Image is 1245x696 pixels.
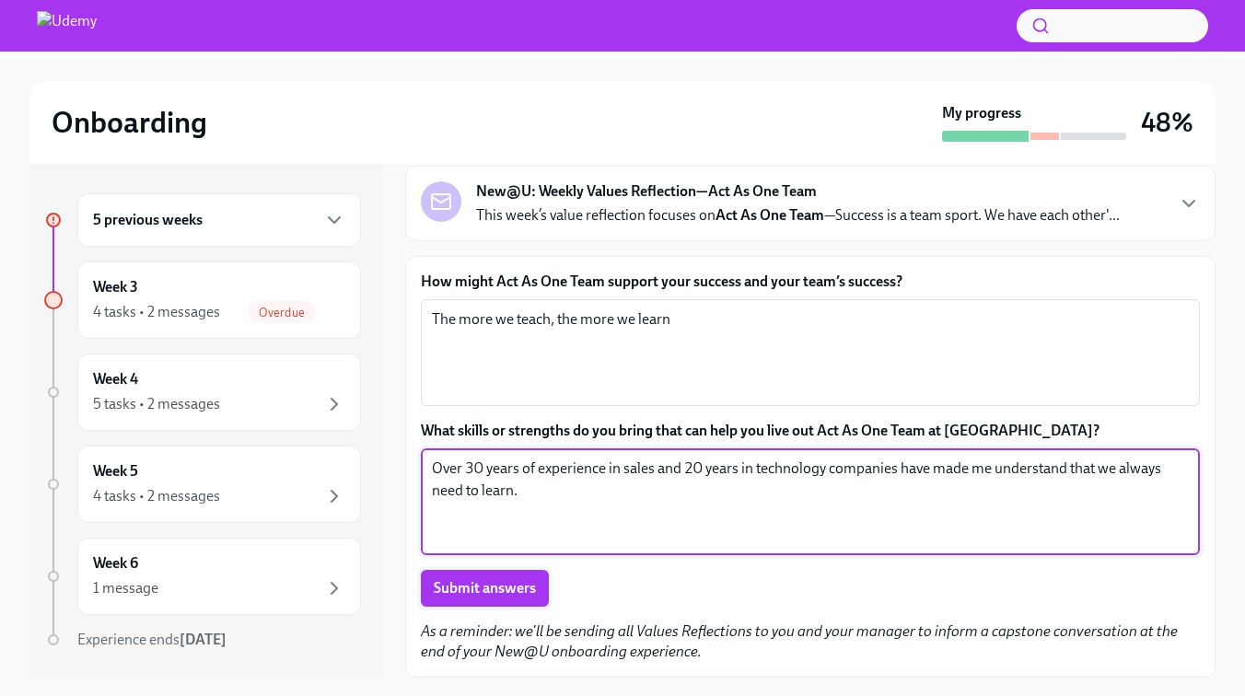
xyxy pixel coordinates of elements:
h6: Week 4 [93,369,138,389]
p: This week’s value reflection focuses on —Success is a team sport. We have each other'... [476,205,1120,226]
span: Overdue [248,306,316,319]
h6: Week 5 [93,461,138,481]
h2: Onboarding [52,104,207,141]
div: 4 tasks • 2 messages [93,486,220,506]
strong: My progress [942,103,1021,123]
h3: 48% [1141,106,1193,139]
img: Udemy [37,11,97,41]
span: Submit answers [434,579,536,597]
h6: Week 6 [93,553,138,574]
label: What skills or strengths do you bring that can help you live out Act As One Team at [GEOGRAPHIC_D... [421,421,1200,441]
label: How might Act As One Team support your success and your team’s success? [421,272,1200,292]
strong: New@U: Weekly Values Reflection—Act As One Team [476,181,817,202]
textarea: The more we teach, the more we learn [432,308,1189,397]
strong: [DATE] [180,631,227,648]
h6: 5 previous weeks [93,210,203,230]
button: Submit answers [421,570,549,607]
a: Week 34 tasks • 2 messagesOverdue [44,261,361,339]
div: 1 message [93,578,158,598]
h6: Week 3 [93,277,138,297]
a: Week 45 tasks • 2 messages [44,354,361,431]
div: 5 tasks • 2 messages [93,394,220,414]
em: As a reminder: we'll be sending all Values Reflections to you and your manager to inform a capsto... [421,622,1178,660]
textarea: Over 30 years of experience in sales and 20 years in technology companies have made me understand... [432,458,1189,546]
span: Experience ends [77,631,227,648]
a: Week 54 tasks • 2 messages [44,446,361,523]
a: Week 61 message [44,538,361,615]
div: 4 tasks • 2 messages [93,302,220,322]
div: 5 previous weeks [77,193,361,247]
strong: Act As One Team [716,206,824,224]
